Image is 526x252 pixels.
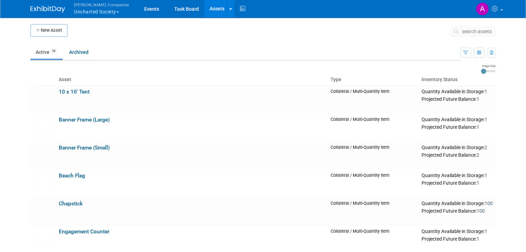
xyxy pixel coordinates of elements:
[477,208,485,214] span: 100
[328,198,419,226] td: Collateral / Multi-Quantity Item
[477,124,479,130] span: 1
[59,229,109,235] a: Engagement Counter
[422,201,493,207] div: Quantity Available in Storage:
[422,173,493,179] div: Quantity Available in Storage:
[30,6,65,13] img: ExhibitDay
[328,170,419,198] td: Collateral / Multi-Quantity Item
[422,179,493,186] div: Projected Future Balance:
[477,96,479,102] span: 1
[74,1,129,8] span: [PERSON_NAME] Companies
[30,24,67,37] button: New Asset
[462,29,492,34] span: search assets
[476,2,489,16] img: Anthony Stern
[422,117,493,123] div: Quantity Available in Storage:
[477,236,479,242] span: 1
[422,95,493,103] div: Projected Future Balance:
[485,201,493,206] span: 100
[56,74,328,86] th: Asset
[422,145,493,151] div: Quantity Available in Storage:
[59,117,110,123] a: Banner Frame (Large)
[59,173,85,179] a: Beach Flag
[485,145,487,150] span: 2
[422,235,493,242] div: Projected Future Balance:
[64,46,94,59] a: Archived
[481,64,496,68] div: Image Size
[328,86,419,114] td: Collateral / Multi-Quantity Item
[50,49,57,54] span: 10
[328,74,419,86] th: Type
[485,117,487,122] span: 1
[328,142,419,170] td: Collateral / Multi-Quantity Item
[59,89,90,95] a: 10 x 10' Tent
[422,123,493,130] div: Projected Future Balance:
[485,173,487,178] span: 1
[59,145,110,151] a: Banner Frame (Small)
[328,114,419,142] td: Collateral / Multi-Quantity Item
[485,89,487,94] span: 1
[485,229,487,234] span: 1
[59,201,83,207] a: Chapstick
[30,46,63,59] a: Active10
[422,151,493,158] div: Projected Future Balance:
[450,26,496,37] button: search assets
[422,89,493,95] div: Quantity Available in Storage:
[422,207,493,214] div: Projected Future Balance:
[477,152,479,158] span: 2
[477,180,479,186] span: 1
[422,229,493,235] div: Quantity Available in Storage:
